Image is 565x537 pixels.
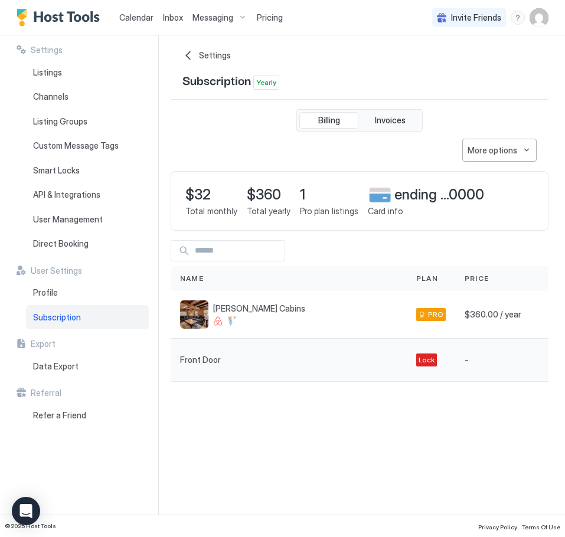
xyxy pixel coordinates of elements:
[247,206,290,217] span: Total yearly
[26,60,149,85] a: Listings
[26,109,149,134] a: Listing Groups
[451,12,501,23] span: Invite Friends
[185,206,237,217] span: Total monthly
[33,67,62,78] span: Listings
[12,497,40,525] div: Open Intercom Messenger
[361,112,420,129] button: Invoices
[33,91,68,102] span: Channels
[199,50,231,61] span: Settings
[163,11,183,24] a: Inbox
[33,140,119,151] span: Custom Message Tags
[17,9,105,27] a: Host Tools Logo
[368,186,392,203] img: link
[468,144,517,156] div: More options
[416,273,438,284] span: Plan
[31,45,63,55] span: Settings
[296,109,423,132] div: tab-group
[478,523,517,531] span: Privacy Policy
[428,309,443,320] span: PRO
[26,207,149,232] a: User Management
[465,309,521,320] span: $360.00 / year
[182,139,537,162] div: menu
[33,361,79,372] span: Data Export
[31,339,55,349] span: Export
[522,523,560,531] span: Terms Of Use
[375,115,406,126] span: Invoices
[31,388,61,398] span: Referral
[33,312,81,323] span: Subscription
[318,115,340,126] span: Billing
[465,273,489,284] span: Price
[119,12,154,22] span: Calendar
[462,139,537,162] button: More options
[163,12,183,22] span: Inbox
[33,189,100,200] span: API & Integrations
[33,214,103,225] span: User Management
[26,280,149,305] a: Profile
[180,300,208,329] div: listing image
[180,355,221,365] span: Front Door
[190,241,285,261] input: Input Field
[33,287,58,298] span: Profile
[182,71,251,89] span: Subscription
[478,520,517,532] a: Privacy Policy
[26,403,149,428] a: Refer a Friend
[300,206,358,217] span: Pro plan listings
[299,112,358,129] button: Billing
[522,520,560,532] a: Terms Of Use
[192,12,233,23] span: Messaging
[185,186,237,204] span: $32
[119,11,154,24] a: Calendar
[419,355,435,365] span: Lock
[213,303,305,314] span: [PERSON_NAME] Cabins
[5,522,56,530] span: © 2025 Host Tools
[26,158,149,183] a: Smart Locks
[33,238,89,249] span: Direct Booking
[247,186,290,204] span: $360
[465,355,469,365] span: -
[530,8,548,27] div: User profile
[26,305,149,330] a: Subscription
[182,50,537,61] a: Settings
[33,116,87,127] span: Listing Groups
[26,354,149,379] a: Data Export
[33,165,80,176] span: Smart Locks
[26,133,149,158] a: Custom Message Tags
[31,266,82,276] span: User Settings
[33,410,86,421] span: Refer a Friend
[257,12,283,23] span: Pricing
[26,84,149,109] a: Channels
[256,77,276,88] span: Yearly
[300,186,358,204] span: 1
[394,186,484,204] span: ending ... 0000
[180,273,204,284] span: Name
[26,231,149,256] a: Direct Booking
[26,182,149,207] a: API & Integrations
[368,206,403,217] span: Card info
[511,11,525,25] div: menu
